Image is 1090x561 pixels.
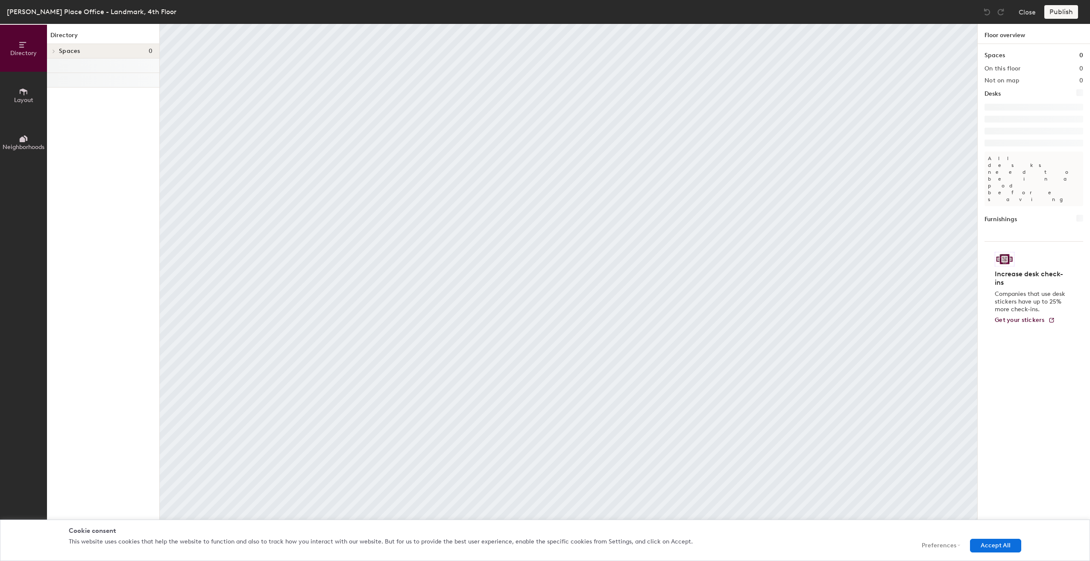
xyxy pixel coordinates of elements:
p: All desks need to be in a pod before saving [985,152,1083,206]
img: Sticker logo [995,252,1014,266]
div: Cookie consent [69,526,1021,535]
a: Get your stickers [995,317,1055,324]
h2: 0 [1079,77,1083,84]
button: Accept All [970,539,1021,552]
span: Directory [10,50,37,57]
button: Close [1019,5,1036,19]
p: Companies that use desk stickers have up to 25% more check-ins. [995,290,1068,313]
h1: Spaces [985,51,1005,60]
img: Redo [996,8,1005,16]
h2: 0 [1079,65,1083,72]
button: Preferences [911,539,964,552]
h4: Increase desk check-ins [995,270,1068,287]
h1: Floor overview [978,24,1090,44]
span: Neighborhoods [3,143,44,151]
h2: On this floor [985,65,1021,72]
h1: Desks [985,89,1001,99]
span: Spaces [59,48,80,55]
span: Get your stickers [995,316,1045,324]
span: 0 [149,48,152,55]
div: [PERSON_NAME] Place Office - Landmark, 4th Floor [7,6,176,17]
h2: Not on map [985,77,1019,84]
img: Undo [983,8,991,16]
canvas: Map [160,24,977,561]
h1: 0 [1079,51,1083,60]
p: This website uses cookies that help the website to function and also to track how you interact wi... [69,537,693,546]
span: Layout [14,96,33,104]
h1: Directory [47,31,159,44]
h1: Furnishings [985,215,1017,224]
